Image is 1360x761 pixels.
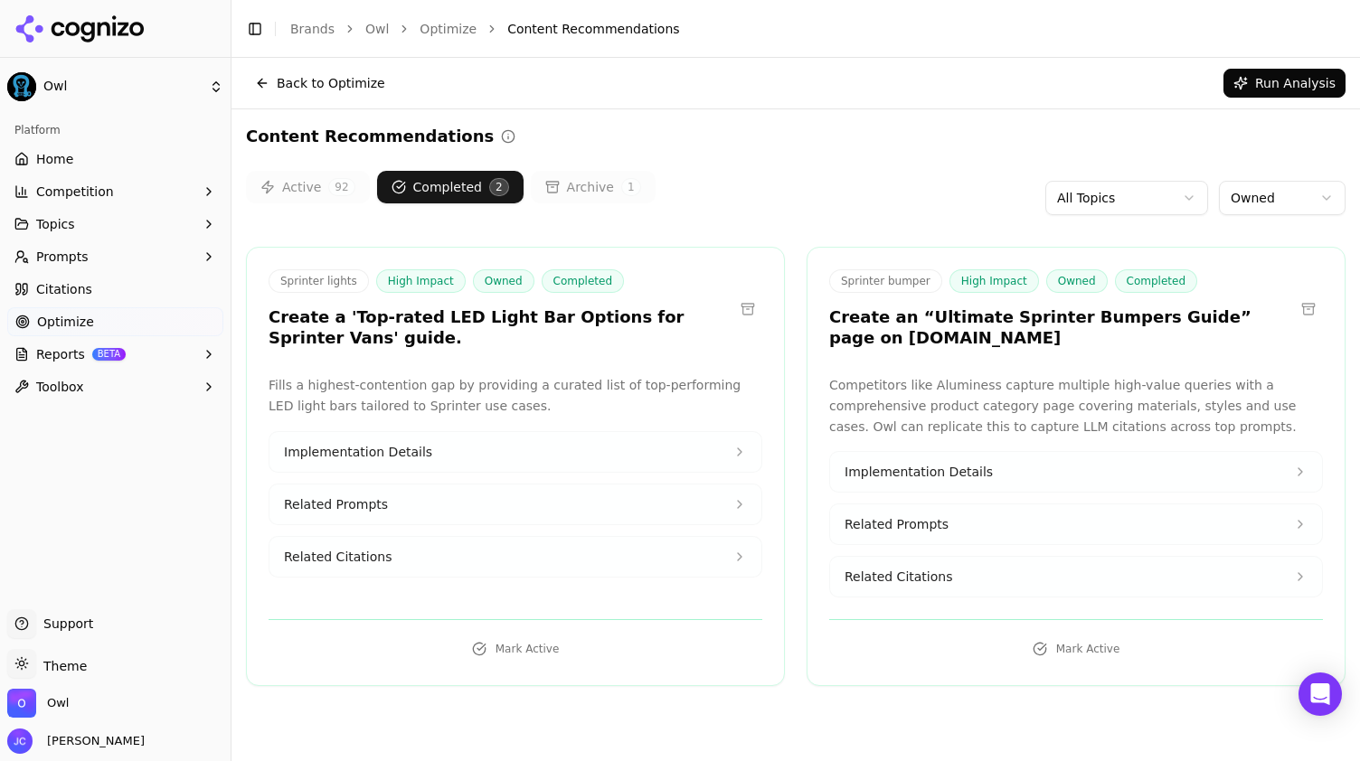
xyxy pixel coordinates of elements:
[36,378,84,396] span: Toolbox
[284,548,392,566] span: Related Citations
[7,728,33,754] img: Jeff Clemishaw
[531,171,656,203] button: Archive1
[7,307,223,336] a: Optimize
[92,348,126,361] span: BETA
[269,375,762,417] p: Fills a highest-contention gap by providing a curated list of top-performing LED light bars tailo...
[507,20,679,38] span: Content Recommendations
[284,495,388,513] span: Related Prompts
[376,269,466,293] span: High Impact
[246,69,394,98] button: Back to Optimize
[1294,295,1323,324] button: Archive recommendation
[47,695,69,711] span: Owl
[36,659,87,673] span: Theme
[36,183,114,201] span: Competition
[7,177,223,206] button: Competition
[40,733,145,749] span: [PERSON_NAME]
[7,689,36,718] img: Owl
[7,689,69,718] button: Open organization switcher
[284,443,432,461] span: Implementation Details
[290,20,1309,38] nav: breadcrumb
[377,171,524,203] button: Completed2
[7,728,145,754] button: Open user button
[830,504,1322,544] button: Related Prompts
[269,269,369,293] span: Sprinter lights
[845,515,949,533] span: Related Prompts
[7,145,223,174] a: Home
[829,269,942,293] span: Sprinter bumper
[7,372,223,401] button: Toolbox
[1046,269,1108,293] span: Owned
[7,72,36,101] img: Owl
[36,280,92,298] span: Citations
[290,22,335,36] a: Brands
[829,307,1294,348] h3: Create an “Ultimate Sprinter Bumpers Guide” page on [DOMAIN_NAME]
[1299,672,1342,716] div: Open Intercom Messenger
[36,248,89,266] span: Prompts
[830,452,1322,492] button: Implementation Details
[269,484,761,524] button: Related Prompts
[949,269,1039,293] span: High Impact
[420,20,477,38] a: Optimize
[733,295,762,324] button: Archive recommendation
[7,242,223,271] button: Prompts
[36,215,75,233] span: Topics
[1223,69,1346,98] button: Run Analysis
[36,345,85,363] span: Reports
[473,269,534,293] span: Owned
[269,537,761,577] button: Related Citations
[269,634,762,663] button: Mark Active
[269,307,733,348] h3: Create a 'Top-rated LED Light Bar Options for Sprinter Vans' guide.
[542,269,624,293] span: Completed
[830,557,1322,597] button: Related Citations
[845,463,993,481] span: Implementation Details
[36,615,93,633] span: Support
[246,124,494,149] h2: Content Recommendations
[7,275,223,304] a: Citations
[43,79,202,95] span: Owl
[829,634,1323,663] button: Mark Active
[621,178,641,196] span: 1
[37,313,94,331] span: Optimize
[845,568,952,586] span: Related Citations
[829,375,1323,437] p: Competitors like Aluminess capture multiple high-value queries with a comprehensive product categ...
[365,20,389,38] a: Owl
[36,150,73,168] span: Home
[1115,269,1197,293] span: Completed
[328,178,354,196] span: 92
[489,178,509,196] span: 2
[7,340,223,369] button: ReportsBETA
[269,432,761,472] button: Implementation Details
[7,210,223,239] button: Topics
[7,116,223,145] div: Platform
[246,171,370,203] button: Active92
